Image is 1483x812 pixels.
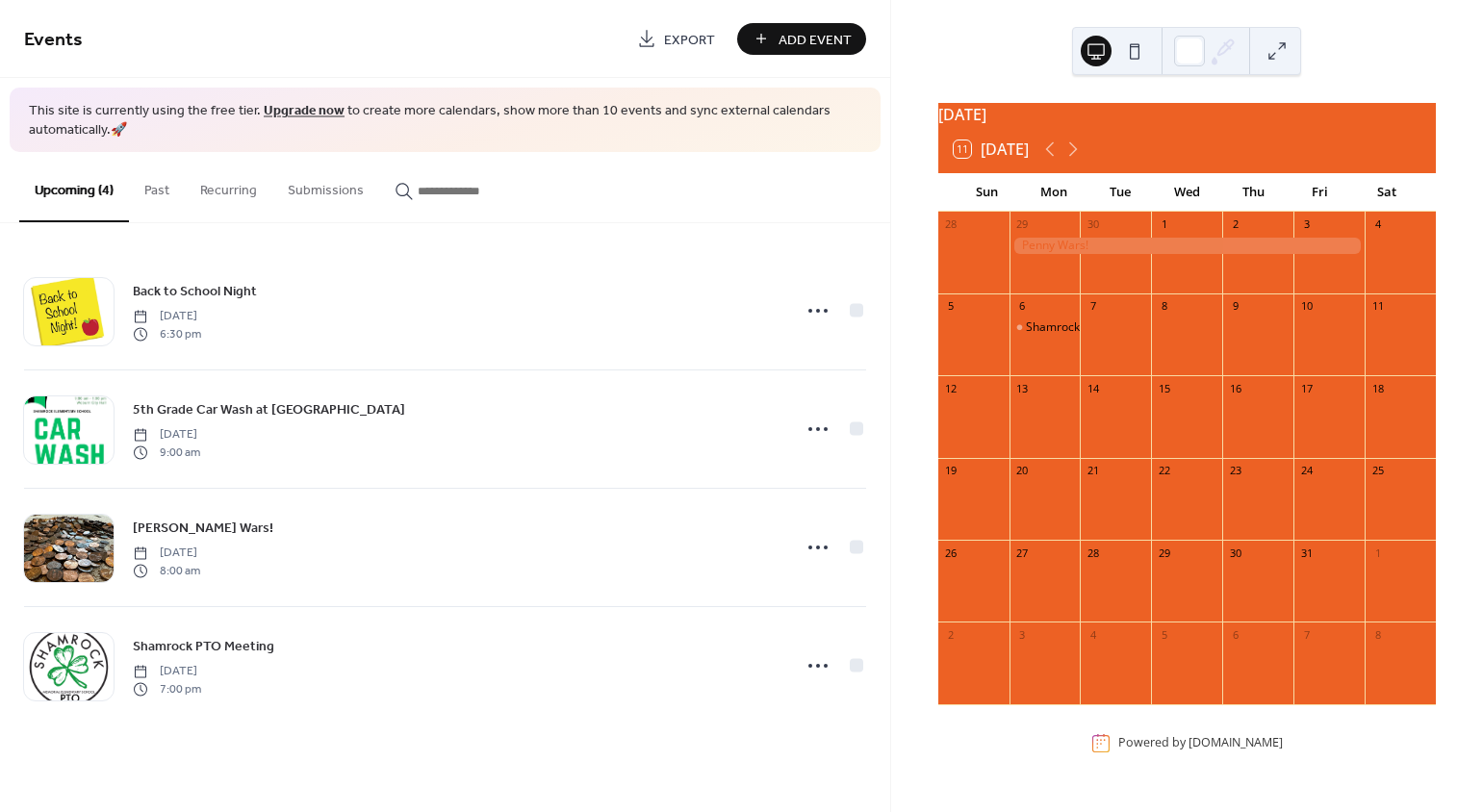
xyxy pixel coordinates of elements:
button: Upcoming (4) [19,152,129,222]
a: Back to School Night [133,280,257,302]
div: Thu [1220,173,1287,212]
div: Mon [1020,173,1087,212]
div: 5 [944,299,959,314]
div: 17 [1299,381,1314,395]
span: Back to School Night [133,282,257,302]
a: Shamrock PTO Meeting [133,635,274,657]
div: 2 [1228,217,1242,232]
div: 30 [1086,217,1100,232]
div: 2 [944,627,959,642]
div: [DATE] [938,103,1436,126]
div: Fri [1287,173,1353,212]
a: [DOMAIN_NAME] [1189,735,1283,751]
button: 11[DATE] [947,136,1036,163]
div: 11 [1370,299,1385,314]
a: 5th Grade Car Wash at [GEOGRAPHIC_DATA] [133,398,405,420]
div: Wed [1154,173,1220,212]
a: [PERSON_NAME] Wars! [133,517,273,539]
button: Submissions [272,152,379,220]
div: Penny Wars! [1010,238,1366,254]
div: 5 [1157,627,1171,642]
span: Shamrock PTO Meeting [133,637,274,657]
div: 21 [1086,464,1100,478]
div: 6 [1015,299,1030,314]
span: Export [664,30,715,50]
div: 24 [1299,464,1314,478]
span: 5th Grade Car Wash at [GEOGRAPHIC_DATA] [133,400,405,420]
span: 6:30 pm [133,325,201,343]
span: [DATE] [133,663,201,680]
div: 28 [944,217,959,232]
span: Events [24,21,83,59]
div: Sat [1354,173,1420,212]
div: 13 [1015,381,1030,395]
span: 9:00 am [133,444,200,461]
span: [DATE] [133,545,200,562]
div: 1 [1370,546,1385,560]
div: Powered by [1118,735,1283,751]
a: Upgrade now [264,98,345,124]
button: Add Event [737,23,866,55]
div: 16 [1228,381,1242,395]
div: Tue [1087,173,1153,212]
button: Past [129,152,185,220]
div: 9 [1228,299,1242,314]
div: Sun [954,173,1020,212]
button: Recurring [185,152,272,220]
div: 6 [1228,627,1242,642]
span: 7:00 pm [133,680,201,698]
div: 12 [944,381,959,395]
div: 19 [944,464,959,478]
div: 7 [1299,627,1314,642]
div: 10 [1299,299,1314,314]
span: 8:00 am [133,562,200,579]
div: 7 [1086,299,1100,314]
div: Shamrock PTO Meeting [1010,319,1081,336]
div: 22 [1157,464,1171,478]
div: 23 [1228,464,1242,478]
div: 26 [944,546,959,560]
div: 1 [1157,217,1171,232]
span: This site is currently using the free tier. to create more calendars, show more than 10 events an... [29,102,861,140]
div: 18 [1370,381,1385,395]
div: 15 [1157,381,1171,395]
div: 14 [1086,381,1100,395]
a: Export [623,23,729,55]
div: 8 [1370,627,1385,642]
div: 31 [1299,546,1314,560]
div: 3 [1299,217,1314,232]
div: 3 [1015,627,1030,642]
div: 28 [1086,546,1100,560]
span: [DATE] [133,426,200,444]
div: 29 [1015,217,1030,232]
div: 29 [1157,546,1171,560]
div: 4 [1370,217,1385,232]
div: 20 [1015,464,1030,478]
div: 4 [1086,627,1100,642]
div: 30 [1228,546,1242,560]
div: 25 [1370,464,1385,478]
div: 8 [1157,299,1171,314]
div: 27 [1015,546,1030,560]
div: Shamrock PTO Meeting [1026,319,1152,336]
span: Add Event [779,30,852,50]
span: [PERSON_NAME] Wars! [133,519,273,539]
span: [DATE] [133,308,201,325]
